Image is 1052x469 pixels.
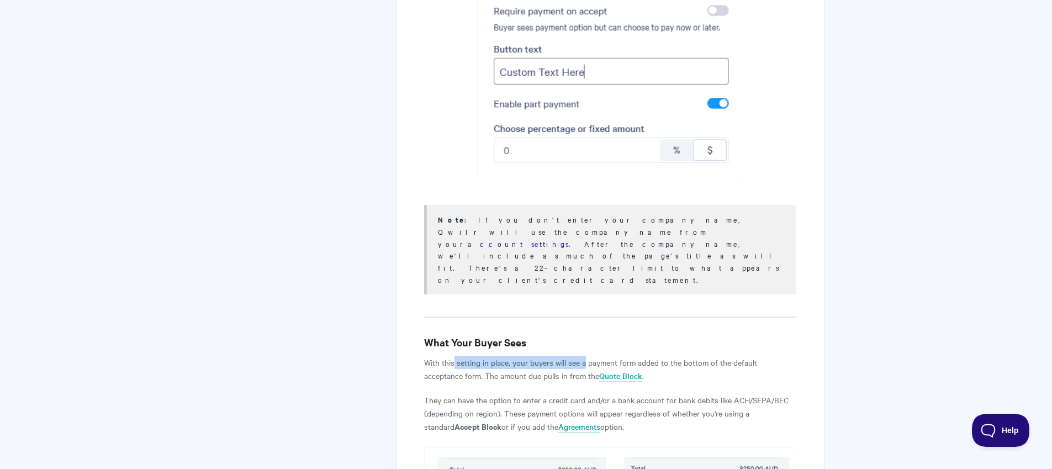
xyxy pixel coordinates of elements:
iframe: Toggle Customer Support [972,414,1030,447]
p: With this setting in place, your buyers will see a payment form added to the bottom of the defaul... [424,356,796,382]
b: What Your Buyer Sees [424,335,526,349]
a: Quote Block [599,370,642,382]
a: Agreements [558,421,600,433]
p: They can have the option to enter a credit card and/or a bank account for bank debits like ACH/SE... [424,393,796,433]
a: account settings [468,239,569,249]
b: Note [438,214,464,225]
b: Accept Block [454,420,501,432]
div: : If you don't enter your company name, Qwilr will use the company name from your . After the com... [438,214,782,286]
